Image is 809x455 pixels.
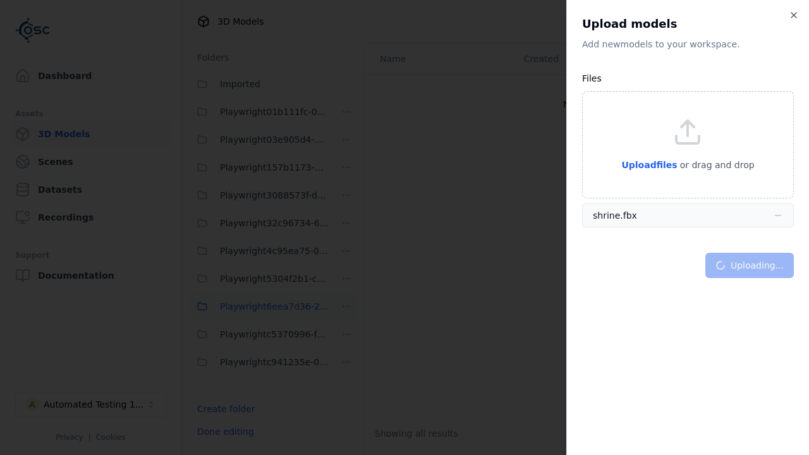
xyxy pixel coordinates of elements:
p: Add new model s to your workspace. [582,38,794,51]
p: or drag and drop [678,157,755,173]
h2: Upload models [582,15,794,33]
div: shrine.fbx [593,209,637,222]
label: Files [582,73,602,83]
span: Upload files [621,160,677,170]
